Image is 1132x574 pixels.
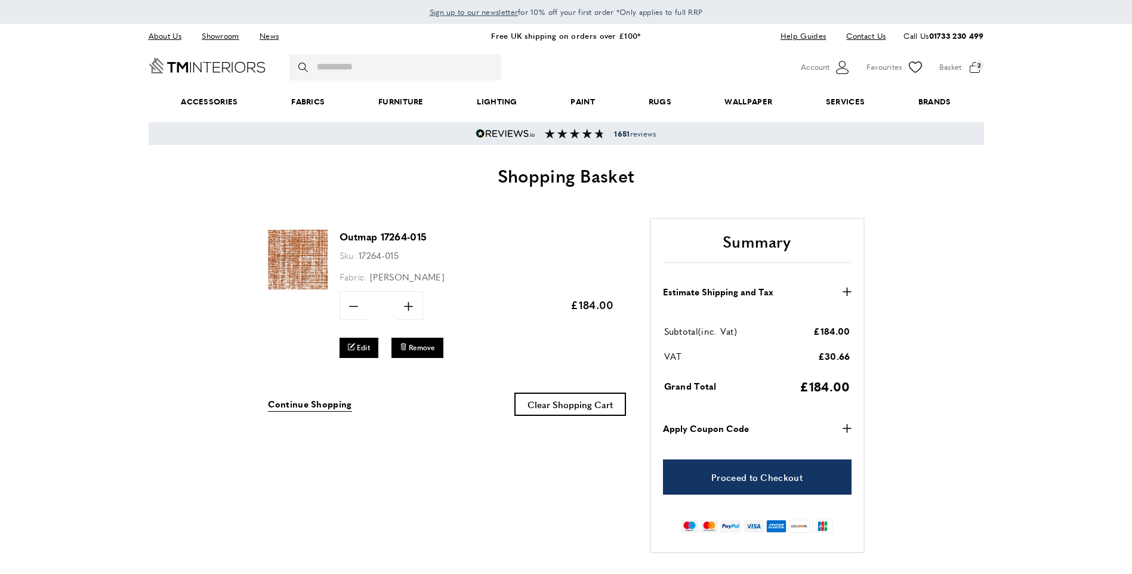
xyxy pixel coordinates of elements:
[149,58,266,73] a: Go to Home page
[837,28,886,44] a: Contact Us
[698,84,799,120] a: Wallpaper
[370,270,445,283] span: [PERSON_NAME]
[681,520,698,533] img: maestro
[528,398,613,411] span: Clear Shopping Cart
[614,128,630,139] strong: 1651
[430,6,519,18] a: Sign up to our newsletter
[892,84,977,120] a: Brands
[789,520,810,533] img: discover
[544,84,622,120] a: Paint
[698,325,737,337] span: (inc. Vat)
[663,285,852,299] button: Estimate Shipping and Tax
[801,58,852,76] button: Customer Account
[866,58,924,76] a: Favourites
[818,350,850,362] span: £30.66
[340,249,356,261] span: Sku:
[701,520,718,533] img: mastercard
[340,230,427,243] a: Outmap 17264-015
[268,397,352,412] a: Continue Shopping
[268,230,328,289] img: Outmap 17264-015
[663,231,852,263] h2: Summary
[663,285,773,299] strong: Estimate Shipping and Tax
[430,7,703,17] span: for 10% off your first order *Only applies to full RRP
[545,129,604,138] img: Reviews section
[359,249,399,261] span: 17264-015
[663,421,852,436] button: Apply Coupon Code
[929,30,984,41] a: 01733 230 499
[903,30,983,42] p: Call Us
[720,520,741,533] img: paypal
[800,377,850,395] span: £184.00
[498,162,635,188] span: Shopping Basket
[766,520,787,533] img: american-express
[298,54,310,81] button: Search
[772,28,835,44] a: Help Guides
[491,30,640,41] a: Free UK shipping on orders over £100*
[264,84,351,120] a: Fabrics
[622,84,698,120] a: Rugs
[866,61,902,73] span: Favourites
[570,297,613,312] span: £184.00
[154,84,264,120] span: Accessories
[614,129,656,138] span: reviews
[812,520,833,533] img: jcb
[268,281,328,291] a: Outmap 17264-015
[430,7,519,17] span: Sign up to our newsletter
[744,520,763,533] img: visa
[351,84,450,120] a: Furniture
[357,342,370,353] span: Edit
[340,270,368,283] span: Fabric:
[149,28,190,44] a: About Us
[451,84,544,120] a: Lighting
[663,421,749,436] strong: Apply Coupon Code
[813,325,850,337] span: £184.00
[664,325,698,337] span: Subtotal
[514,393,626,416] button: Clear Shopping Cart
[409,342,435,353] span: Remove
[391,338,443,357] button: Remove Outmap 17264-015
[664,350,682,362] span: VAT
[663,459,852,495] a: Proceed to Checkout
[799,84,892,120] a: Services
[251,28,288,44] a: News
[268,397,352,410] span: Continue Shopping
[476,129,535,138] img: Reviews.io 5 stars
[664,379,717,392] span: Grand Total
[340,338,379,357] a: Edit Outmap 17264-015
[801,61,829,73] span: Account
[193,28,248,44] a: Showroom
